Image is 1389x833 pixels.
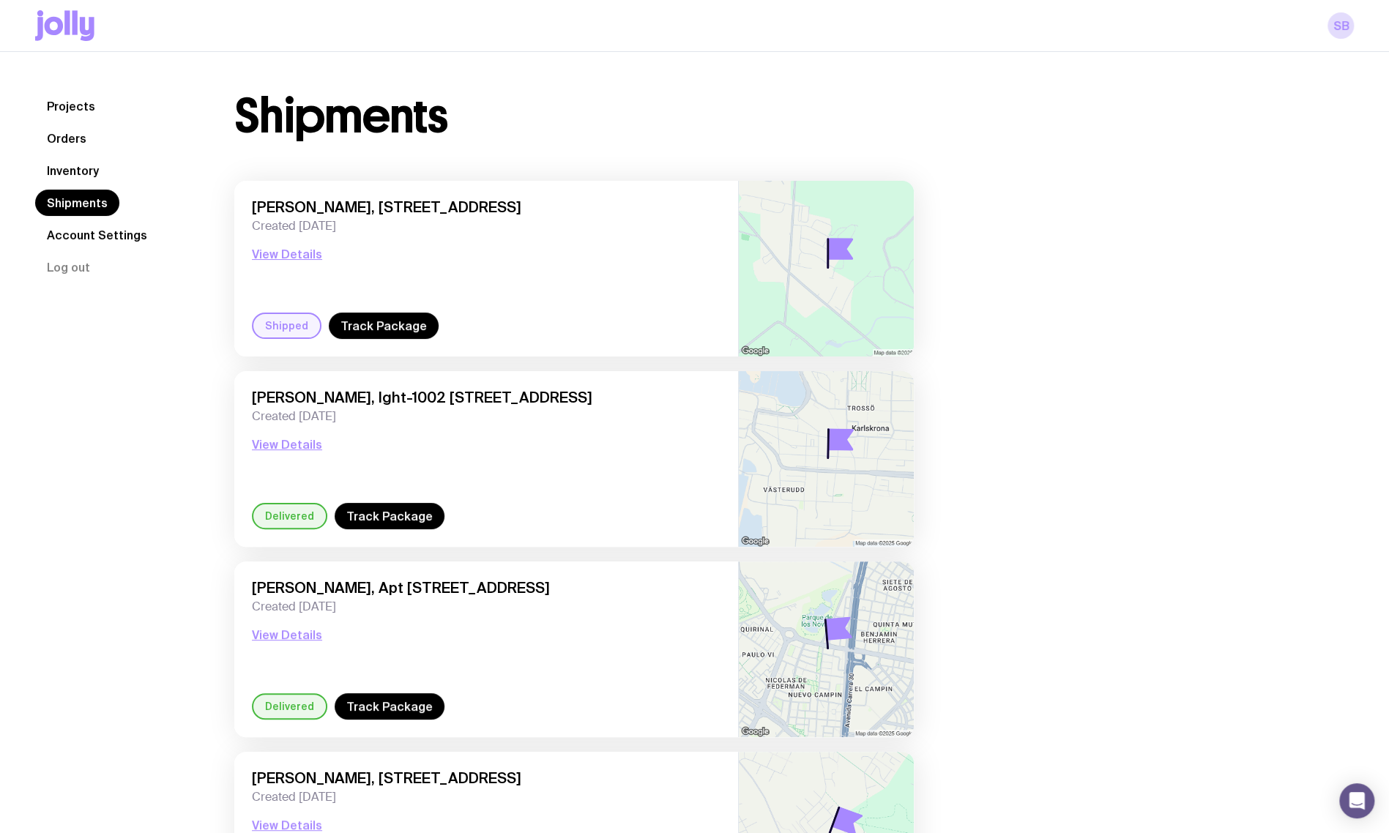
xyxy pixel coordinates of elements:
[252,626,322,643] button: View Details
[1339,783,1374,818] div: Open Intercom Messenger
[335,503,444,529] a: Track Package
[35,222,159,248] a: Account Settings
[252,245,322,263] button: View Details
[252,769,720,787] span: [PERSON_NAME], [STREET_ADDRESS]
[1327,12,1354,39] a: SB
[252,198,720,216] span: [PERSON_NAME], [STREET_ADDRESS]
[739,181,914,356] img: staticmap
[252,409,720,424] span: Created [DATE]
[35,157,111,184] a: Inventory
[252,693,327,720] div: Delivered
[35,190,119,216] a: Shipments
[739,561,914,737] img: staticmap
[252,503,327,529] div: Delivered
[252,436,322,453] button: View Details
[335,693,444,720] a: Track Package
[252,389,720,406] span: [PERSON_NAME], lght-1002 [STREET_ADDRESS]
[234,93,447,140] h1: Shipments
[252,599,720,614] span: Created [DATE]
[252,790,720,804] span: Created [DATE]
[739,371,914,547] img: staticmap
[252,313,321,339] div: Shipped
[35,125,98,152] a: Orders
[252,219,720,234] span: Created [DATE]
[252,579,720,597] span: [PERSON_NAME], Apt [STREET_ADDRESS]
[35,93,107,119] a: Projects
[329,313,439,339] a: Track Package
[35,254,102,280] button: Log out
